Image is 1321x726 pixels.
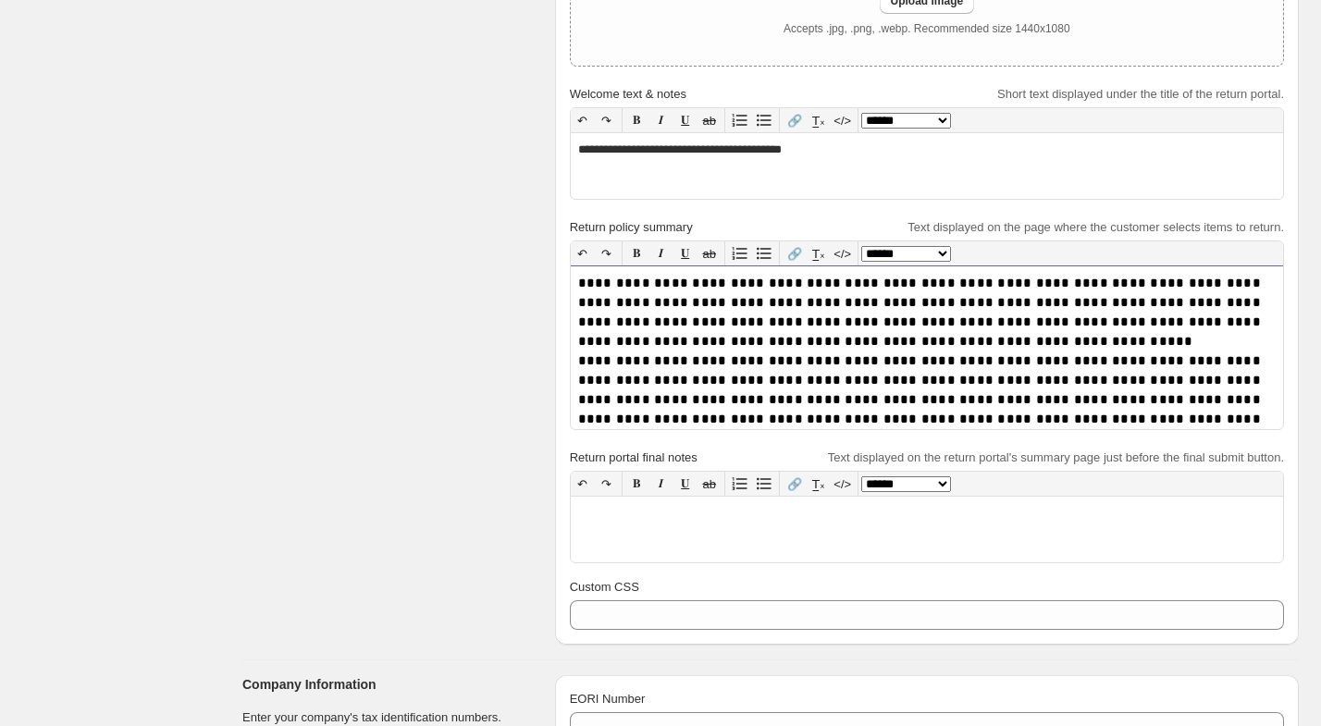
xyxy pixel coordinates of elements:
[698,108,722,132] button: ab
[702,477,715,491] s: ab
[784,21,1070,36] p: Accepts .jpg, .png, .webp. Recommended size 1440x1080
[242,675,540,694] h3: Company Information
[681,246,689,260] span: 𝐔
[681,113,689,127] span: 𝐔
[625,108,649,132] button: 𝐁
[728,472,752,496] button: Numbered list
[807,108,831,132] button: T̲ₓ
[783,241,807,265] button: 🔗
[783,472,807,496] button: 🔗
[698,472,722,496] button: ab
[752,241,776,265] button: Bullet list
[728,108,752,132] button: Numbered list
[807,472,831,496] button: T̲ₓ
[702,114,715,128] s: ab
[595,108,619,132] button: ↷
[570,692,646,706] span: EORI Number
[625,472,649,496] button: 𝐁
[752,472,776,496] button: Bullet list
[828,450,1284,464] span: Text displayed on the return portal's summary page just before the final submit button.
[571,472,595,496] button: ↶
[595,241,619,265] button: ↷
[570,220,693,234] span: Return policy summary
[681,476,689,490] span: 𝐔
[649,241,673,265] button: 𝑰
[571,108,595,132] button: ↶
[831,472,855,496] button: </>
[673,472,698,496] button: 𝐔
[831,241,855,265] button: </>
[673,108,698,132] button: 𝐔
[831,108,855,132] button: </>
[570,450,698,464] span: Return portal final notes
[997,87,1284,101] span: Short text displayed under the title of the return portal.
[673,241,698,265] button: 𝐔
[570,580,639,594] span: Custom CSS
[570,87,686,101] span: Welcome text & notes
[752,108,776,132] button: Bullet list
[698,241,722,265] button: ab
[649,108,673,132] button: 𝑰
[783,108,807,132] button: 🔗
[595,472,619,496] button: ↷
[649,472,673,496] button: 𝑰
[702,247,715,261] s: ab
[807,241,831,265] button: T̲ₓ
[571,241,595,265] button: ↶
[907,220,1284,234] span: Text displayed on the page where the customer selects items to return.
[728,241,752,265] button: Numbered list
[625,241,649,265] button: 𝐁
